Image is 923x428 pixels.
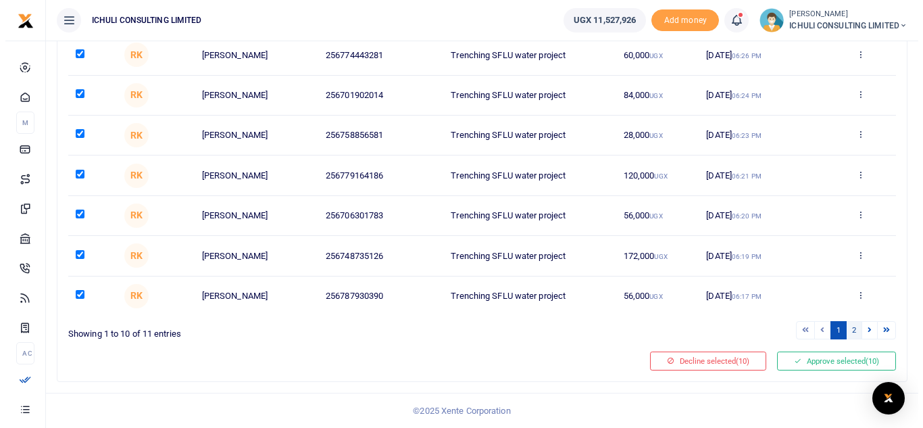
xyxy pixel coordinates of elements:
span: Add money [646,9,714,32]
li: Toup your wallet [646,9,714,32]
span: Ruth Kuteesa [119,243,143,268]
td: [PERSON_NAME] [189,156,313,195]
small: UGX [649,172,662,180]
a: 1 [825,321,841,339]
span: Ruth Kuteesa [119,284,143,308]
small: UGX [644,212,657,220]
span: (10) [860,356,874,366]
td: 256748735126 [313,236,438,276]
td: [PERSON_NAME] [189,35,313,75]
td: 256779164186 [313,156,438,195]
td: Trenching SFLU water project [438,116,610,156]
td: 172,000 [611,236,694,276]
img: logo-small [12,13,28,29]
span: Ruth Kuteesa [119,123,143,147]
a: 2 [841,321,857,339]
td: [DATE] [693,35,820,75]
small: 06:23 PM [726,132,756,139]
a: UGX 11,527,926 [558,8,641,32]
span: ICHULI CONSULTING LIMITED [81,14,202,26]
small: UGX [644,92,657,99]
td: [PERSON_NAME] [189,196,313,236]
span: (10) [730,356,744,366]
small: [PERSON_NAME] [784,9,902,20]
img: profile-user [754,8,778,32]
a: logo-small logo-large logo-large [12,15,28,25]
td: [DATE] [693,156,820,195]
td: 256758856581 [313,116,438,156]
td: [PERSON_NAME] [189,116,313,156]
td: Trenching SFLU water project [438,277,610,316]
span: Ruth Kuteesa [119,43,143,67]
td: [PERSON_NAME] [189,277,313,316]
small: 06:21 PM [726,172,756,180]
td: [PERSON_NAME] [189,236,313,276]
td: Trenching SFLU water project [438,236,610,276]
td: [DATE] [693,116,820,156]
button: Decline selected(10) [645,352,761,371]
td: 256706301783 [313,196,438,236]
td: Trenching SFLU water project [438,35,610,75]
div: Open Intercom Messenger [867,382,899,414]
li: Wallet ballance [553,8,646,32]
button: Approve selected(10) [772,352,891,371]
small: 06:17 PM [726,293,756,300]
a: profile-user [PERSON_NAME] ICHULI CONSULTING LIMITED [754,8,902,32]
small: 06:26 PM [726,52,756,60]
td: Trenching SFLU water project [438,76,610,116]
td: [PERSON_NAME] [189,76,313,116]
small: UGX [644,132,657,139]
small: 06:24 PM [726,92,756,99]
td: 28,000 [611,116,694,156]
td: 256774443281 [313,35,438,75]
td: 56,000 [611,277,694,316]
li: Ac [11,342,29,364]
td: 256787930390 [313,277,438,316]
td: [DATE] [693,76,820,116]
span: UGX 11,527,926 [568,14,630,27]
small: UGX [649,253,662,260]
small: 06:20 PM [726,212,756,220]
td: [DATE] [693,236,820,276]
td: 120,000 [611,156,694,195]
small: 06:19 PM [726,253,756,260]
td: 84,000 [611,76,694,116]
a: Add money [646,14,714,24]
td: [DATE] [693,277,820,316]
td: 256701902014 [313,76,438,116]
td: 56,000 [611,196,694,236]
li: M [11,112,29,134]
span: ICHULI CONSULTING LIMITED [784,20,902,32]
small: UGX [644,52,657,60]
div: Showing 1 to 10 of 11 entries [63,320,472,341]
span: Ruth Kuteesa [119,83,143,108]
td: [DATE] [693,196,820,236]
td: Trenching SFLU water project [438,196,610,236]
td: Trenching SFLU water project [438,156,610,195]
span: Ruth Kuteesa [119,204,143,228]
small: UGX [644,293,657,300]
td: 60,000 [611,35,694,75]
span: Ruth Kuteesa [119,164,143,188]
